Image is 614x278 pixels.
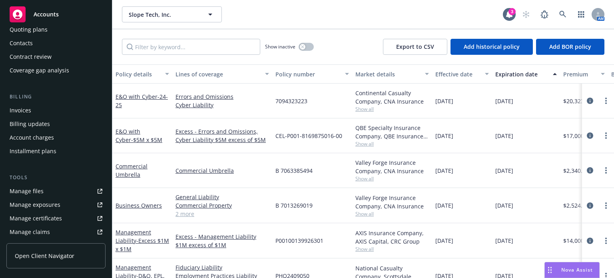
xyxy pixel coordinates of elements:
div: Billing [6,93,106,101]
a: E&O with Cyber [116,128,162,144]
div: Continental Casualty Company, CNA Insurance [355,89,429,106]
div: Valley Forge Insurance Company, CNA Insurance [355,194,429,210]
div: Coverage gap analysis [10,64,69,77]
a: Invoices [6,104,106,117]
span: Accounts [34,11,59,18]
a: more [601,96,611,106]
span: Show all [355,210,429,217]
input: Filter by keyword... [122,39,260,55]
button: Expiration date [492,64,560,84]
span: B 7063385494 [275,166,313,175]
a: Search [555,6,571,22]
button: Slope Tech, Inc. [122,6,222,22]
button: Add historical policy [451,39,533,55]
span: [DATE] [435,201,453,210]
span: B 7013269019 [275,201,313,210]
a: Contract review [6,50,106,63]
a: more [601,166,611,175]
a: Switch app [573,6,589,22]
button: Nova Assist [544,262,600,278]
span: [DATE] [495,132,513,140]
span: Open Client Navigator [15,252,74,260]
button: Add BOR policy [536,39,604,55]
div: Billing updates [10,118,50,130]
a: circleInformation [585,236,595,246]
a: Errors and Omissions [175,92,269,101]
button: Market details [352,64,432,84]
div: Quoting plans [10,23,48,36]
div: AXIS Insurance Company, AXIS Capital, CRC Group [355,229,429,246]
a: E&O with Cyber [116,93,168,109]
a: Commercial Umbrella [116,162,148,178]
a: Account charges [6,131,106,144]
span: 7094323223 [275,97,307,105]
div: Manage files [10,185,44,198]
span: Nova Assist [561,266,593,273]
span: [DATE] [435,132,453,140]
button: Export to CSV [383,39,447,55]
a: Contacts [6,37,106,50]
div: Effective date [435,70,480,78]
a: more [601,236,611,246]
div: 3 [508,8,516,15]
span: [DATE] [495,166,513,175]
div: Manage exposures [10,198,60,211]
button: Premium [560,64,608,84]
span: - Excess $1M x $1M [116,237,169,253]
a: Installment plans [6,145,106,158]
span: Show all [355,106,429,112]
div: Drag to move [545,262,555,278]
span: CEL-P001-8169875016-00 [275,132,342,140]
a: Quoting plans [6,23,106,36]
a: Manage exposures [6,198,106,211]
span: Add BOR policy [549,43,591,50]
a: Manage claims [6,226,106,238]
div: Contract review [10,50,52,63]
span: $20,323.00 [563,97,592,105]
div: Account charges [10,131,54,144]
a: Excess - Errors and Omissions, Cyber Liability $5M excess of $5M [175,127,269,144]
button: Policy details [112,64,172,84]
a: circleInformation [585,201,595,210]
span: $17,000.00 [563,132,592,140]
a: Commercial Property [175,201,269,210]
a: Billing updates [6,118,106,130]
a: Manage files [6,185,106,198]
a: Commercial Umbrella [175,166,269,175]
div: Invoices [10,104,31,117]
div: Policy details [116,70,160,78]
a: Accounts [6,3,106,26]
button: Lines of coverage [172,64,272,84]
span: Show all [355,246,429,252]
div: Manage certificates [10,212,62,225]
a: Excess - Management Liability $1M excess of $1M [175,232,269,249]
button: Policy number [272,64,352,84]
span: Show all [355,175,429,182]
a: General Liability [175,193,269,201]
button: Effective date [432,64,492,84]
span: - $5M x $5M [131,136,162,144]
span: [DATE] [495,201,513,210]
span: $14,000.00 [563,236,592,245]
div: Lines of coverage [175,70,260,78]
div: QBE Specialty Insurance Company, QBE Insurance Group, Limit [355,124,429,140]
a: Start snowing [518,6,534,22]
div: Valley Forge Insurance Company, CNA Insurance [355,158,429,175]
span: [DATE] [495,97,513,105]
span: [DATE] [495,236,513,245]
span: Add historical policy [464,43,520,50]
div: Manage claims [10,226,50,238]
a: more [601,201,611,210]
a: circleInformation [585,96,595,106]
a: circleInformation [585,131,595,140]
div: Market details [355,70,420,78]
div: Premium [563,70,596,78]
span: Show all [355,140,429,147]
div: Contacts [10,37,33,50]
span: Show inactive [265,43,295,50]
span: Export to CSV [396,43,434,50]
span: P00100139926301 [275,236,323,245]
span: [DATE] [435,166,453,175]
a: 2 more [175,210,269,218]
